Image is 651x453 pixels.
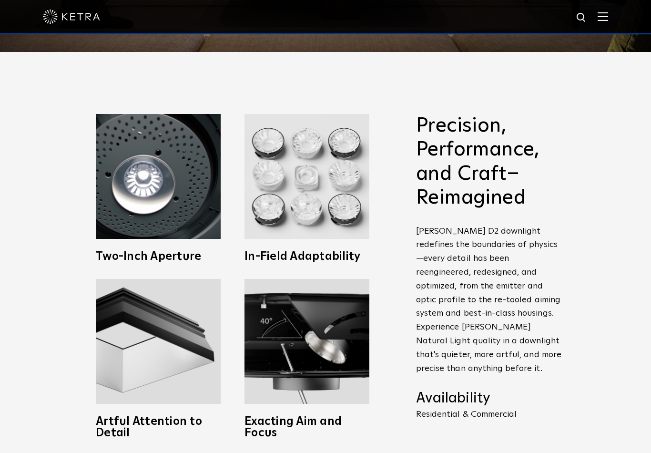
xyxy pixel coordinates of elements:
img: Ketra D2 LED Downlight fixtures with Wireless Control [244,114,369,239]
img: ketra-logo-2019-white [43,10,100,24]
h3: Two-Inch Aperture [96,251,221,262]
img: Ketra 2 [96,114,221,239]
h3: In-Field Adaptability [244,251,369,262]
h3: Exacting Aim and Focus [244,416,369,439]
img: Ketra full spectrum lighting fixtures [96,279,221,404]
img: Adjustable downlighting with 40 degree tilt [244,279,369,404]
p: Residential & Commercial [416,410,564,419]
img: Hamburger%20Nav.svg [598,12,608,21]
h2: Precision, Performance, and Craft–Reimagined [416,114,564,210]
h4: Availability [416,390,564,408]
h3: Artful Attention to Detail [96,416,221,439]
img: search icon [576,12,588,24]
p: [PERSON_NAME] D2 downlight redefines the boundaries of physics—every detail has been reengineered... [416,225,564,376]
